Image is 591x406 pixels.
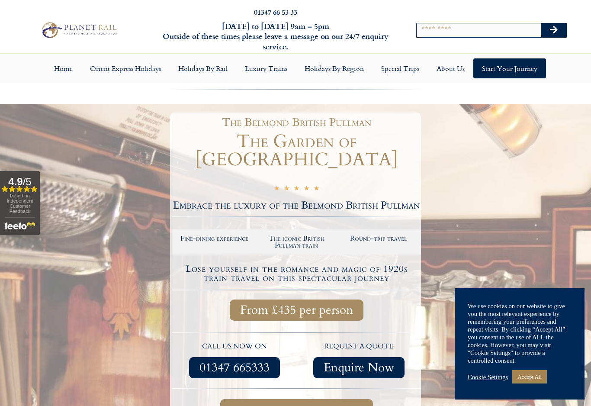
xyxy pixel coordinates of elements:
[373,58,428,78] a: Special Trips
[313,357,405,378] a: Enquire Now
[468,302,572,364] div: We use cookies on our website to give you the most relevant experience by remembering your prefer...
[230,300,363,321] a: From £435 per person
[199,362,270,373] span: 01347 665333
[172,132,421,169] h1: The Garden of [GEOGRAPHIC_DATA]
[172,200,421,211] h2: Embrace the luxury of the Belmond British Pullman
[473,58,546,78] a: Start your Journey
[274,183,319,194] div: 5/5
[173,264,420,283] h4: Lose yourself in the romance and magic of 1920s train travel on this spectacular journey
[254,7,297,17] a: 01347 66 53 33
[81,58,170,78] a: Orient Express Holidays
[274,184,279,194] i: ★
[4,58,587,78] nav: Menu
[236,58,296,78] a: Luxury Trains
[314,184,319,194] i: ★
[260,235,334,249] h2: The iconic British Pullman train
[170,58,236,78] a: Holidays by Rail
[324,362,394,373] span: Enquire Now
[177,117,417,128] h1: The Belmond British Pullman
[301,341,417,352] p: request a quote
[189,357,280,378] a: 01347 665333
[512,370,547,383] a: Accept All
[342,235,415,242] h2: Round-trip travel
[240,305,353,316] span: From £435 per person
[296,58,373,78] a: Holidays by Region
[45,58,81,78] a: Home
[160,21,392,52] h6: [DATE] to [DATE] 9am – 5pm Outside of these times please leave a message on our 24/7 enquiry serv...
[541,23,566,37] button: Search
[178,235,251,242] h2: Fine-dining experience
[304,184,309,194] i: ★
[294,184,299,194] i: ★
[39,20,119,40] img: Planet Rail Train Holidays Logo
[468,373,508,381] a: Cookie Settings
[177,341,292,352] p: call us now on
[284,184,289,194] i: ★
[428,58,473,78] a: About Us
